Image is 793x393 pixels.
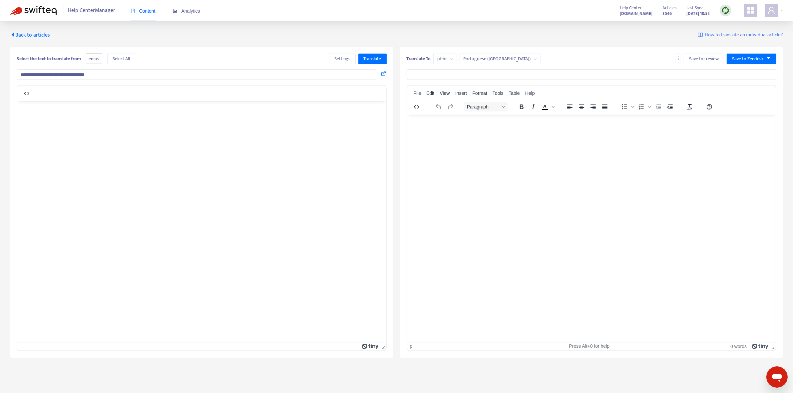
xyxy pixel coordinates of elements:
b: Translate To [407,55,431,63]
span: pt-br [437,54,453,64]
a: Powered by Tiny [362,343,379,349]
img: Swifteq [10,6,57,15]
img: image-link [698,32,703,38]
div: Press the Up and Down arrow keys to resize the editor. [769,342,776,350]
iframe: Rich Text Area [407,115,776,342]
span: Back to articles [10,31,50,40]
span: How to translate an individual article? [705,31,783,39]
span: en-us [86,53,102,64]
span: Tools [493,91,504,96]
button: Translate [358,54,387,64]
iframe: Rich Text Area [17,101,386,342]
span: Save to Zendesk [732,55,764,63]
button: Redo [444,102,456,111]
button: Help [703,102,715,111]
strong: 3546 [662,10,672,17]
span: View [440,91,450,96]
button: Save to Zendeskcaret-down [727,54,776,64]
a: [DOMAIN_NAME] [620,10,652,17]
button: Settings [329,54,356,64]
button: Block Paragraph [464,102,507,111]
button: Undo [433,102,444,111]
span: Portuguese (Brazil) [464,54,537,64]
span: Edit [426,91,434,96]
span: Articles [662,4,676,12]
span: Select All [113,55,130,63]
button: Decrease indent [652,102,664,111]
span: Translate [364,55,381,63]
button: Save for review [684,54,724,64]
span: area-chart [173,9,178,13]
div: Press the Up and Down arrow keys to resize the editor. [379,342,386,350]
span: Format [472,91,487,96]
span: Insert [455,91,467,96]
a: How to translate an individual article? [698,31,783,39]
button: Bold [516,102,527,111]
button: Italic [527,102,539,111]
button: Increase indent [664,102,675,111]
span: Last Sync [686,4,703,12]
span: Content [131,8,156,14]
div: p [410,343,413,349]
span: book [131,9,135,13]
button: Align right [587,102,598,111]
div: Text color Black [539,102,556,111]
button: Align center [576,102,587,111]
img: sync.dc5367851b00ba804db3.png [721,6,730,15]
button: Clear formatting [684,102,695,111]
span: appstore [747,6,755,14]
button: Justify [599,102,610,111]
span: Save for review [689,55,719,63]
span: Help Center [620,4,642,12]
button: Align left [564,102,575,111]
div: Bullet list [618,102,635,111]
button: more [676,54,681,64]
div: Numbered list [635,102,652,111]
span: Analytics [173,8,200,14]
span: Help [525,91,535,96]
span: Paragraph [467,104,499,109]
span: caret-down [766,56,771,61]
span: Help Center Manager [68,4,116,17]
b: Select the text to translate from [17,55,81,63]
button: 0 words [730,343,747,349]
span: Settings [334,55,350,63]
button: Select All [107,54,135,64]
span: more [676,56,681,61]
span: user [767,6,775,14]
a: Powered by Tiny [752,343,769,349]
span: File [414,91,421,96]
strong: [DATE] 18:55 [686,10,710,17]
span: Table [509,91,520,96]
div: Press Alt+0 for help [530,343,649,349]
span: caret-left [10,32,15,37]
iframe: Botón para iniciar la ventana de mensajería [766,366,788,388]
